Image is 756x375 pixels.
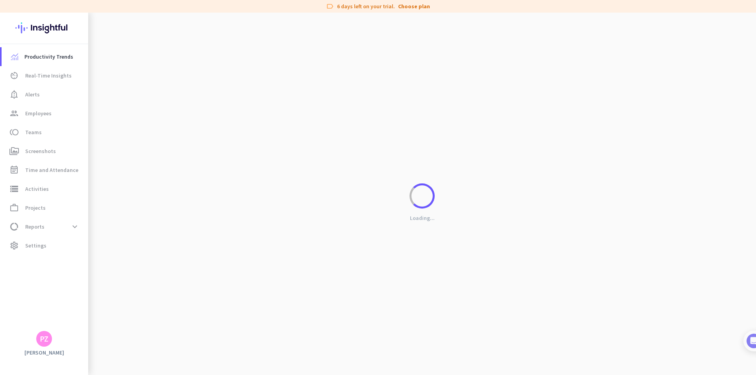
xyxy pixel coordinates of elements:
p: Loading... [410,214,435,222]
span: Alerts [25,90,40,99]
span: Settings [25,241,46,250]
i: storage [9,184,19,194]
button: expand_more [68,220,82,234]
span: Employees [25,109,52,118]
a: work_outlineProjects [2,198,88,217]
div: PZ [40,335,48,343]
span: Projects [25,203,46,212]
i: group [9,109,19,118]
i: perm_media [9,146,19,156]
img: Insightful logo [15,13,73,43]
a: tollTeams [2,123,88,142]
a: settingsSettings [2,236,88,255]
a: menu-itemProductivity Trends [2,47,88,66]
img: menu-item [11,53,18,60]
a: Choose plan [398,2,430,10]
i: av_timer [9,71,19,80]
i: settings [9,241,19,250]
i: event_note [9,165,19,175]
a: perm_mediaScreenshots [2,142,88,161]
span: Productivity Trends [24,52,73,61]
i: work_outline [9,203,19,212]
span: Reports [25,222,44,231]
i: notification_important [9,90,19,99]
a: storageActivities [2,179,88,198]
span: Real-Time Insights [25,71,72,80]
a: event_noteTime and Attendance [2,161,88,179]
a: av_timerReal-Time Insights [2,66,88,85]
span: Activities [25,184,49,194]
i: toll [9,127,19,137]
span: Teams [25,127,42,137]
a: groupEmployees [2,104,88,123]
a: data_usageReportsexpand_more [2,217,88,236]
span: Screenshots [25,146,56,156]
i: data_usage [9,222,19,231]
span: Time and Attendance [25,165,78,175]
i: label [326,2,334,10]
a: notification_importantAlerts [2,85,88,104]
